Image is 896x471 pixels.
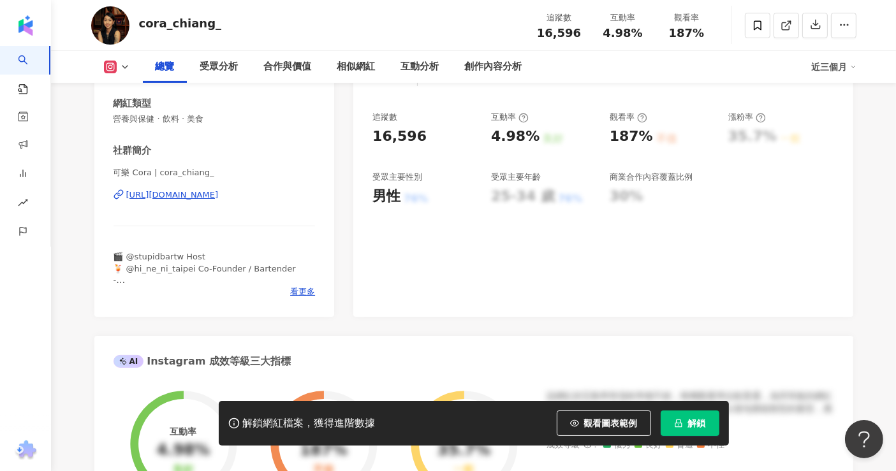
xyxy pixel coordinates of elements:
[91,6,129,45] img: KOL Avatar
[728,112,766,123] div: 漲粉率
[372,127,427,147] div: 16,596
[437,442,490,460] div: 35.7%
[337,59,376,75] div: 相似網紅
[557,410,651,436] button: 觀看圖表範例
[535,11,584,24] div: 追蹤數
[491,112,529,123] div: 互動率
[114,167,316,178] span: 可樂 Cora | cora_chiang_
[114,354,291,368] div: Instagram 成效等級三大指標
[491,171,541,183] div: 受眾主要年齡
[157,442,210,460] div: 4.98%
[139,15,222,31] div: cora_chiang_
[156,59,175,75] div: 總覽
[290,286,315,298] span: 看更多
[114,189,316,201] a: [URL][DOMAIN_NAME]
[372,187,400,207] div: 男性
[610,127,653,147] div: 187%
[547,390,834,428] div: 該網紅的互動率和漲粉率都不錯，唯獨觀看率比較普通，為同等級的網紅的中低等級，效果不一定會好，但仍然建議可以發包開箱類型的案型，應該會比較有成效！
[603,27,642,40] span: 4.98%
[537,26,581,40] span: 16,596
[599,11,647,24] div: 互動率
[812,57,856,77] div: 近三個月
[674,419,683,428] span: lock
[114,113,316,125] span: 營養與保健 · 飲料 · 美食
[114,252,296,331] span: 🎬 @stupidbartw Host 🍹 @hi_ne_ni_taipei Co-Founder / Bartender - 調酒教學影片🍸#跟著StupidBar學調酒 - 商業合作請寄信至...
[114,355,144,368] div: AI
[610,171,693,183] div: 商業合作內容覆蓋比例
[372,112,397,123] div: 追蹤數
[15,15,36,36] img: logo icon
[669,27,705,40] span: 187%
[661,410,719,436] button: 解鎖
[114,144,152,157] div: 社群簡介
[18,190,28,219] span: rise
[465,59,522,75] div: 創作內容分析
[584,418,638,428] span: 觀看圖表範例
[300,442,347,460] div: 187%
[114,97,152,110] div: 網紅類型
[372,171,422,183] div: 受眾主要性別
[401,59,439,75] div: 互動分析
[663,11,711,24] div: 觀看率
[610,112,647,123] div: 觀看率
[18,46,43,96] a: search
[491,127,540,147] div: 4.98%
[688,418,706,428] span: 解鎖
[200,59,239,75] div: 受眾分析
[13,440,38,461] img: chrome extension
[126,189,219,201] div: [URL][DOMAIN_NAME]
[243,417,376,430] div: 解鎖網紅檔案，獲得進階數據
[264,59,312,75] div: 合作與價值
